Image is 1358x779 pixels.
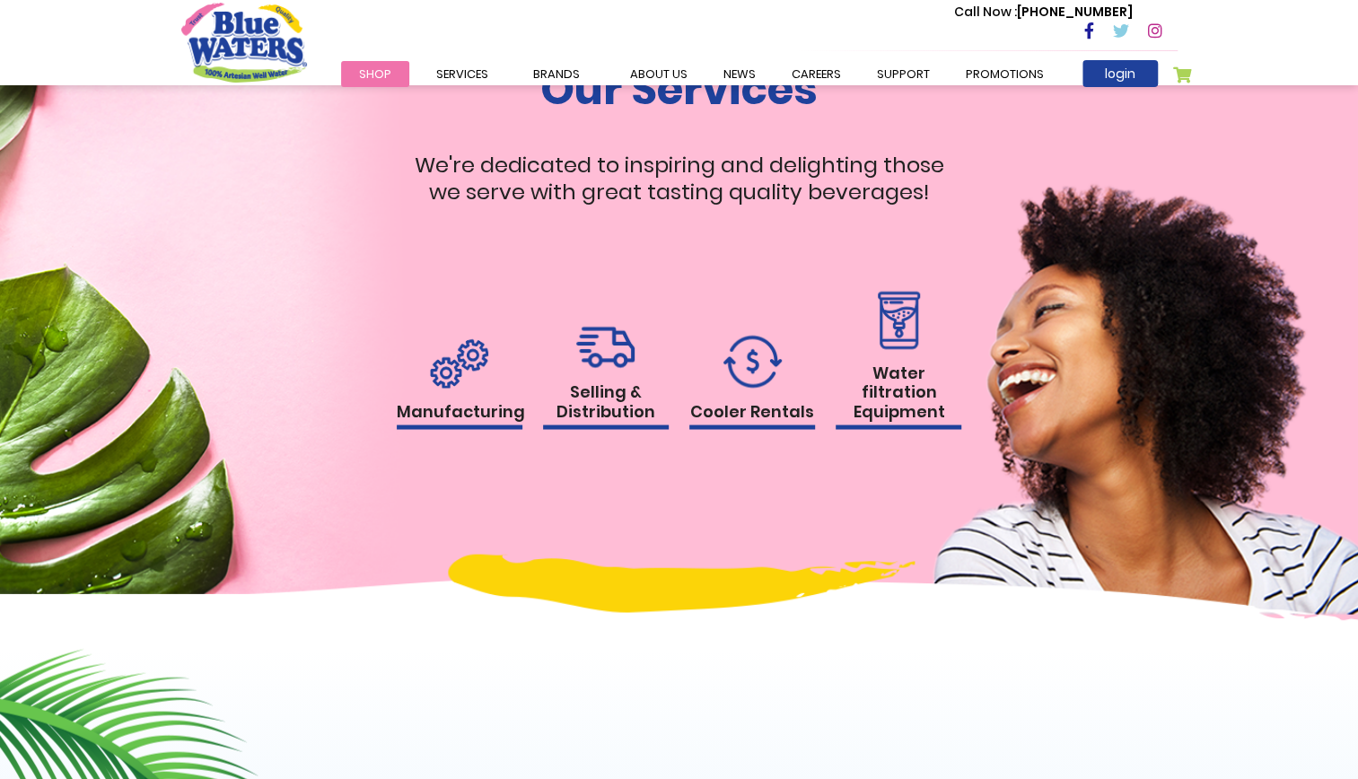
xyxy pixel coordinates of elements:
[1082,60,1158,87] a: login
[430,338,488,388] img: rental
[397,338,522,430] a: Manufacturing
[397,64,962,116] h1: Our Services
[689,335,815,430] a: Cooler Rentals
[723,335,782,388] img: rental
[859,61,948,87] a: support
[576,326,635,368] img: rental
[359,66,391,83] span: Shop
[689,401,815,430] h1: Cooler Rentals
[836,363,961,430] h1: Water filtration Equipment
[397,152,962,206] p: We're dedicated to inspiring and delighting those we serve with great tasting quality beverages!
[774,61,859,87] a: careers
[181,3,307,82] a: store logo
[705,61,774,87] a: News
[397,401,522,430] h1: Manufacturing
[612,61,705,87] a: about us
[436,66,488,83] span: Services
[948,61,1062,87] a: Promotions
[954,3,1133,22] p: [PHONE_NUMBER]
[872,291,924,349] img: rental
[543,381,669,429] h1: Selling & Distribution
[836,291,961,430] a: Water filtration Equipment
[533,66,580,83] span: Brands
[954,3,1017,21] span: Call Now :
[543,326,669,429] a: Selling & Distribution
